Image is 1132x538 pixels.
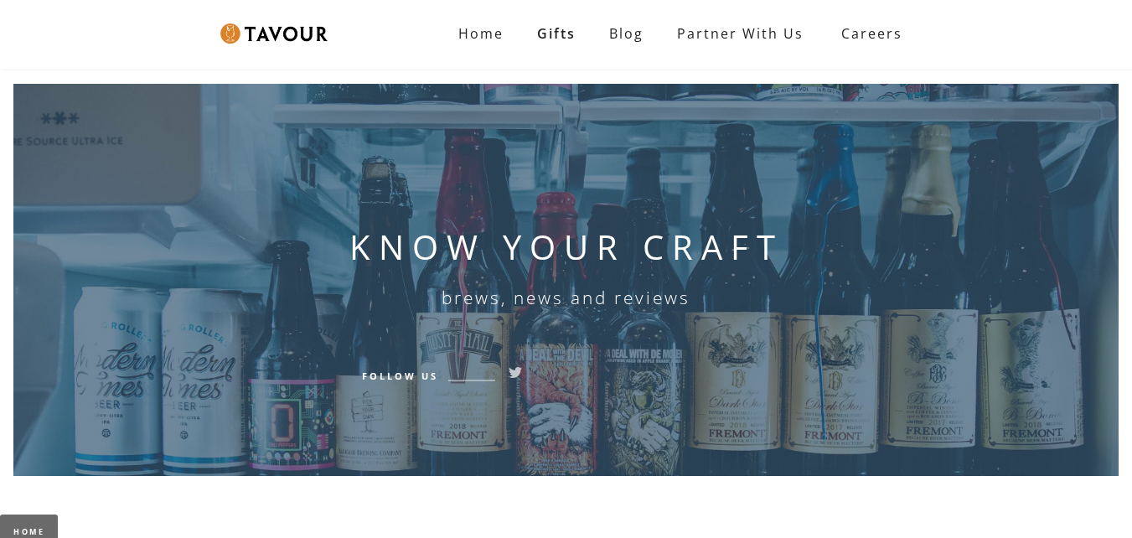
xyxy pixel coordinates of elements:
strong: Home [458,24,504,43]
a: Blog [592,17,660,50]
a: Gifts [520,17,592,50]
strong: Careers [841,17,902,50]
a: Partner with Us [660,17,820,50]
h1: KNOW YOUR CRAFT [349,227,783,267]
h6: Follow Us [362,368,438,383]
a: Home [442,17,520,50]
a: Careers [820,10,915,57]
h6: brews, news and reviews [442,287,690,308]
